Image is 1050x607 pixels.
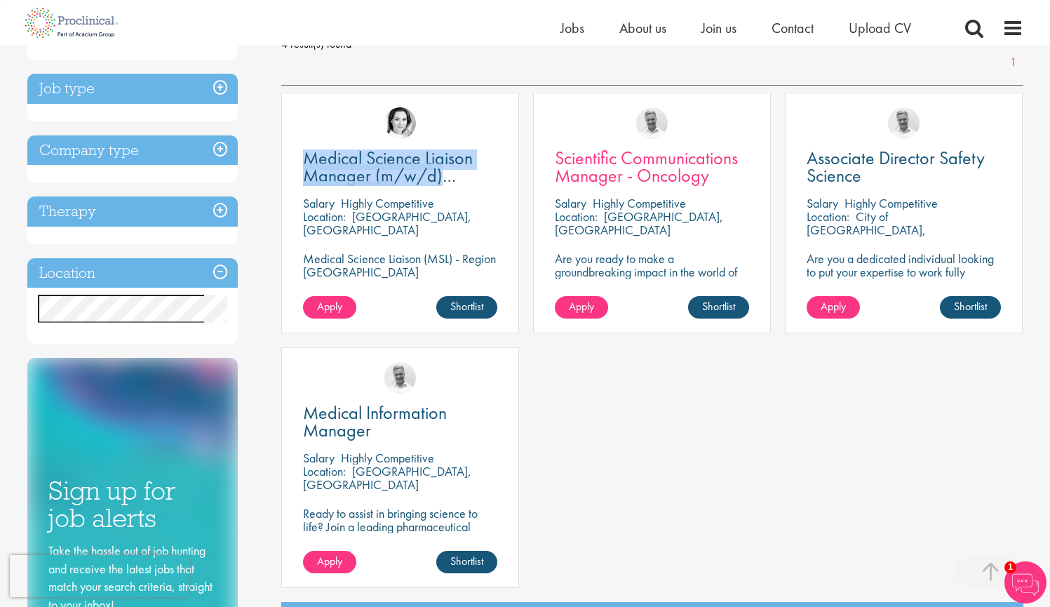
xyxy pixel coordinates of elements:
[341,450,434,466] p: Highly Competitive
[844,195,938,211] p: Highly Competitive
[303,195,335,211] span: Salary
[48,477,217,531] h3: Sign up for job alerts
[688,296,749,319] a: Shortlist
[555,208,598,225] span: Location:
[555,149,749,185] a: Scientific Communications Manager - Oncology
[555,252,749,319] p: Are you ready to make a groundbreaking impact in the world of biotechnology? Join a growing compa...
[821,299,846,314] span: Apply
[772,19,814,37] a: Contact
[619,19,666,37] a: About us
[555,195,586,211] span: Salary
[303,450,335,466] span: Salary
[27,196,238,227] h3: Therapy
[10,555,189,597] iframe: reCAPTCHA
[436,296,497,319] a: Shortlist
[341,195,434,211] p: Highly Competitive
[1004,561,1016,573] span: 1
[555,296,608,319] a: Apply
[303,252,497,279] p: Medical Science Liaison (MSL) - Region [GEOGRAPHIC_DATA]
[303,208,471,238] p: [GEOGRAPHIC_DATA], [GEOGRAPHIC_DATA]
[636,107,668,139] img: Joshua Bye
[1004,561,1046,603] img: Chatbot
[303,463,471,493] p: [GEOGRAPHIC_DATA], [GEOGRAPHIC_DATA]
[27,258,238,288] h3: Location
[303,507,497,573] p: Ready to assist in bringing science to life? Join a leading pharmaceutical company to play a key ...
[27,135,238,166] h3: Company type
[807,149,1001,185] a: Associate Director Safety Science
[303,463,346,479] span: Location:
[317,299,342,314] span: Apply
[849,19,911,37] a: Upload CV
[807,252,1001,319] p: Are you a dedicated individual looking to put your expertise to work fully flexibly in a remote p...
[555,208,723,238] p: [GEOGRAPHIC_DATA], [GEOGRAPHIC_DATA]
[436,551,497,573] a: Shortlist
[384,362,416,394] img: Joshua Bye
[303,551,356,573] a: Apply
[303,149,497,185] a: Medical Science Liaison Manager (m/w/d) Nephrologie
[303,404,497,439] a: Medical Information Manager
[303,146,473,205] span: Medical Science Liaison Manager (m/w/d) Nephrologie
[807,146,985,187] span: Associate Director Safety Science
[384,107,416,139] img: Greta Prestel
[807,208,926,251] p: City of [GEOGRAPHIC_DATA], [GEOGRAPHIC_DATA]
[888,107,920,139] img: Joshua Bye
[317,554,342,568] span: Apply
[593,195,686,211] p: Highly Competitive
[807,195,838,211] span: Salary
[940,296,1001,319] a: Shortlist
[807,296,860,319] a: Apply
[27,74,238,104] h3: Job type
[560,19,584,37] a: Jobs
[303,296,356,319] a: Apply
[303,401,447,442] span: Medical Information Manager
[701,19,736,37] a: Join us
[807,208,849,225] span: Location:
[555,146,738,187] span: Scientific Communications Manager - Oncology
[569,299,594,314] span: Apply
[303,208,346,225] span: Location:
[1003,55,1023,71] a: 1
